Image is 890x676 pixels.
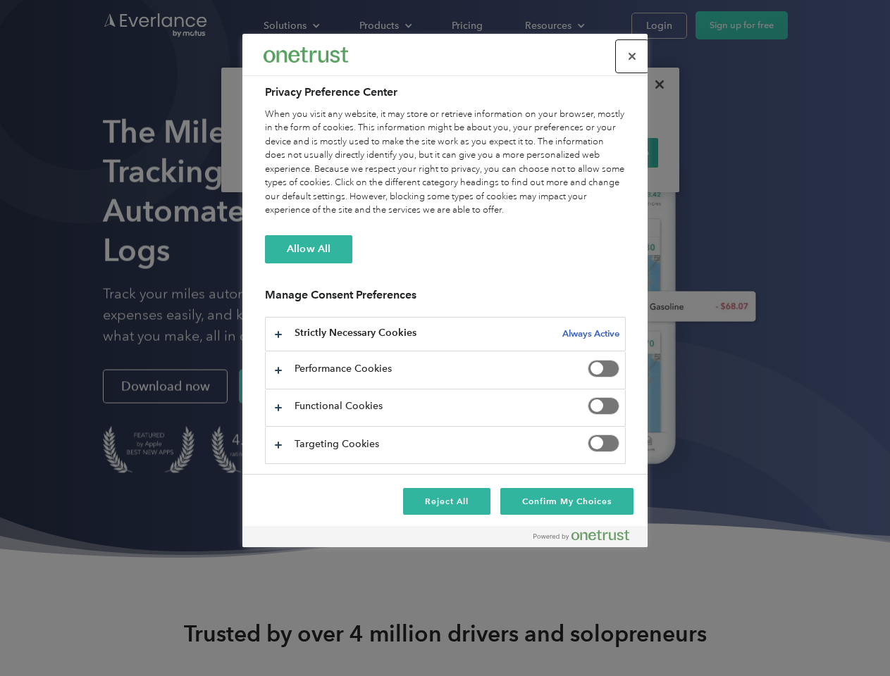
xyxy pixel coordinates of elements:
[265,84,626,101] h2: Privacy Preference Center
[265,288,626,310] h3: Manage Consent Preferences
[242,34,648,547] div: Privacy Preference Center
[264,47,348,62] img: Everlance
[265,235,352,263] button: Allow All
[264,41,348,69] div: Everlance
[500,488,633,515] button: Confirm My Choices
[533,530,629,541] img: Powered by OneTrust Opens in a new Tab
[265,108,626,218] div: When you visit any website, it may store or retrieve information on your browser, mostly in the f...
[533,530,641,547] a: Powered by OneTrust Opens in a new Tab
[242,34,648,547] div: Preference center
[403,488,490,515] button: Reject All
[617,41,648,72] button: Close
